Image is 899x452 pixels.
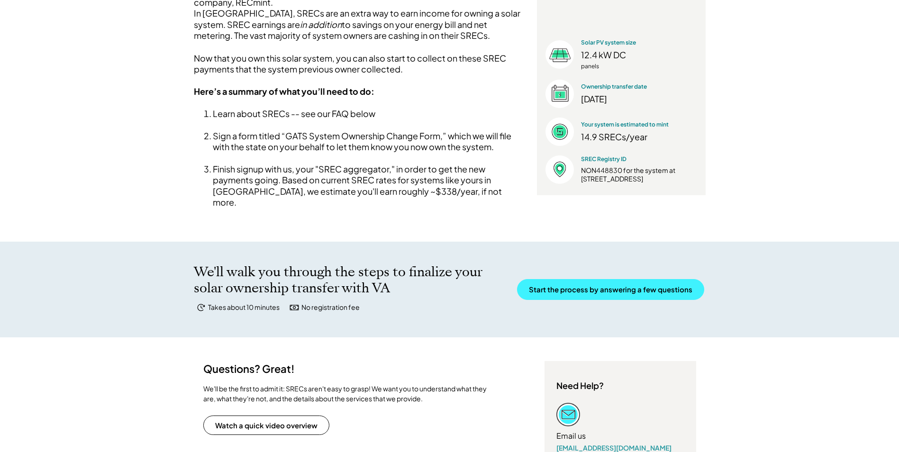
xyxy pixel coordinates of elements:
[556,380,604,391] div: Need Help?
[581,93,697,104] div: [DATE]
[556,431,586,441] div: Email us
[545,40,574,69] img: Size%403x.png
[203,361,298,377] h2: Questions? Great!
[194,86,374,97] strong: Here’s a summary of what you’ll need to do:
[203,384,488,404] div: We'll be the first to admit it: SRECs aren't easy to grasp! We want you to understand what they a...
[545,155,574,184] img: Location%403x.png
[213,108,526,119] li: Learn about SRECs -- see our FAQ below
[300,19,342,30] em: in addition
[194,53,526,75] div: Now that you own this solar system, you can also start to collect on these SREC payments that the...
[581,131,697,142] div: 14.9 SRECs/year
[545,118,574,146] img: Estimated%403x.png
[208,303,280,312] div: Takes about 10 minutes
[194,264,502,297] h2: We'll walk you through the steps to finalize your solar ownership transfer with VA
[581,63,697,70] div: panels
[556,443,672,452] a: [EMAIL_ADDRESS][DOMAIN_NAME]
[581,155,697,163] div: SREC Registry ID
[213,163,526,208] li: Finish signup with us, your "SREC aggregator," in order to get the new payments going. Based on c...
[581,39,697,47] div: Solar PV system size
[213,130,526,153] li: Sign a form titled “GATS System Ownership Change Form,” which we will file with the state on your...
[517,279,704,300] button: Start the process by answering a few questions
[301,303,360,312] div: No registration fee
[203,416,329,435] button: Watch a quick video overview
[581,121,669,129] div: Your system is estimated to mint
[581,49,697,60] div: 12.4 kW DC
[545,80,574,108] img: Interconnection%403x.png
[581,83,697,91] div: Ownership transfer date
[556,403,580,426] img: Email%202%403x.png
[581,166,697,183] div: NON448830 for the system at [STREET_ADDRESS]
